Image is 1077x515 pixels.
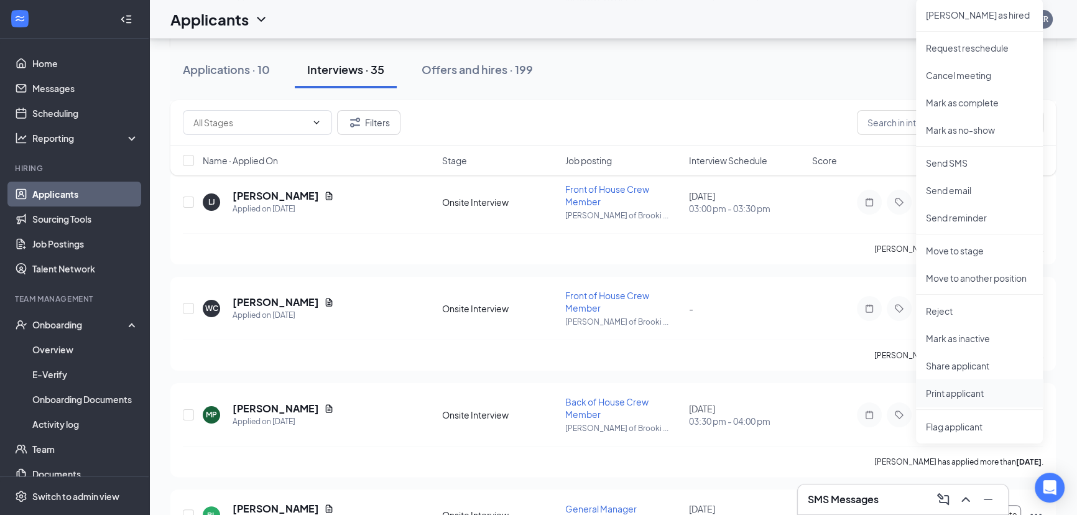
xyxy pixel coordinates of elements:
div: ER [1039,14,1048,24]
svg: ComposeMessage [936,492,951,507]
svg: ChevronDown [312,118,321,128]
a: Activity log [32,412,139,437]
svg: ChevronDown [254,12,269,27]
div: Onsite Interview [442,302,558,315]
a: Applicants [32,182,139,206]
span: Interview Schedule [688,154,767,167]
svg: Document [324,297,334,307]
span: Name · Applied On [203,154,278,167]
div: Applications · 10 [183,62,270,77]
span: 03:30 pm - 04:00 pm [689,415,805,427]
span: Back of House Crew Member [565,396,649,420]
div: Onsite Interview [442,409,558,421]
div: [DATE] [689,402,805,427]
svg: Analysis [15,132,27,144]
a: Messages [32,76,139,101]
svg: Note [862,304,877,313]
div: WC [205,303,218,313]
a: Documents [32,462,139,486]
div: Onsite Interview [442,196,558,208]
svg: Note [862,410,877,420]
a: Onboarding Documents [32,387,139,412]
svg: Minimize [981,492,996,507]
a: Job Postings [32,231,139,256]
span: 03:00 pm - 03:30 pm [689,202,805,215]
p: [PERSON_NAME] of Brooki ... [565,317,681,327]
div: MP [206,409,217,420]
h5: [PERSON_NAME] [233,295,319,309]
svg: Note [862,197,877,207]
a: Home [32,51,139,76]
div: Team Management [15,294,136,304]
a: E-Verify [32,362,139,387]
svg: Document [324,504,334,514]
svg: Document [324,191,334,201]
a: Overview [32,337,139,362]
a: Scheduling [32,101,139,126]
svg: WorkstreamLogo [14,12,26,25]
div: [DATE] [689,190,805,215]
span: General Manager [565,503,637,514]
svg: Filter [348,115,363,130]
button: ComposeMessage [933,489,953,509]
svg: Tag [892,197,907,207]
b: [DATE] [1016,457,1042,466]
p: [PERSON_NAME] of Brooki ... [565,210,681,221]
span: Job posting [565,154,612,167]
span: Front of House Crew Member [565,183,649,207]
svg: Document [324,404,334,414]
div: Offers and hires · 199 [422,62,533,77]
div: Interviews · 35 [307,62,384,77]
button: ChevronUp [956,489,976,509]
svg: Tag [892,304,907,313]
div: Hiring [15,163,136,174]
button: Minimize [978,489,998,509]
div: Onboarding [32,318,128,331]
p: [PERSON_NAME] has applied more than . [874,350,1043,361]
svg: Tag [892,410,907,420]
a: Sourcing Tools [32,206,139,231]
div: LJ [208,197,215,207]
a: Talent Network [32,256,139,281]
svg: Settings [15,490,27,503]
svg: Collapse [120,13,132,26]
h3: SMS Messages [808,493,879,506]
h5: [PERSON_NAME] [233,189,319,203]
svg: UserCheck [15,318,27,331]
div: Applied on [DATE] [233,309,334,322]
svg: ChevronUp [958,492,973,507]
h1: Applicants [170,9,249,30]
div: Open Intercom Messenger [1035,473,1065,503]
input: Search in interviews [857,110,1043,135]
span: - [689,303,693,314]
p: [PERSON_NAME] has applied more than . [874,457,1043,467]
div: Applied on [DATE] [233,203,334,215]
div: Switch to admin view [32,490,119,503]
h5: [PERSON_NAME] [233,402,319,415]
button: Filter Filters [337,110,400,135]
p: [PERSON_NAME] of Brooki ... [565,423,681,434]
input: All Stages [193,116,307,129]
a: Team [32,437,139,462]
p: [PERSON_NAME] has applied more than . [874,244,1043,254]
span: Score [812,154,837,167]
span: Front of House Crew Member [565,290,649,313]
span: Stage [442,154,467,167]
div: Reporting [32,132,139,144]
div: Applied on [DATE] [233,415,334,428]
